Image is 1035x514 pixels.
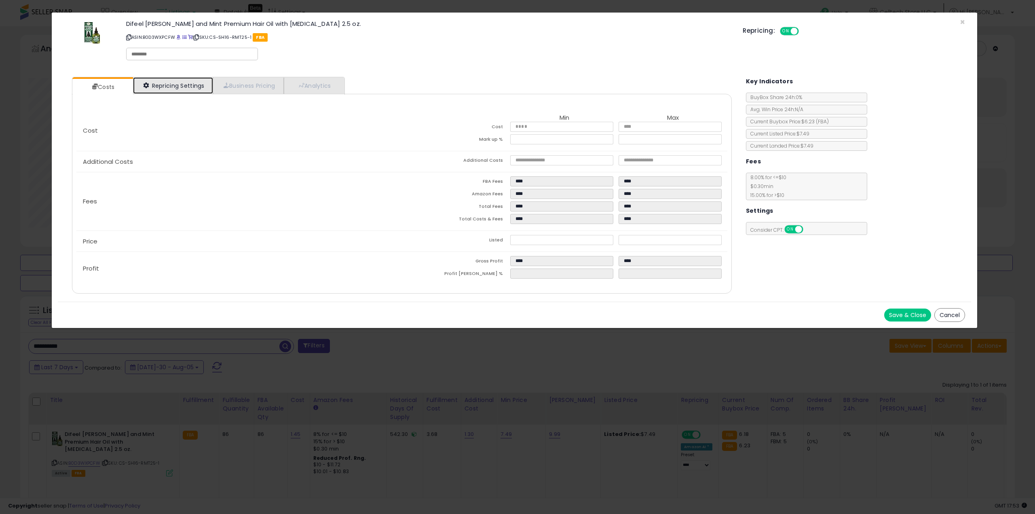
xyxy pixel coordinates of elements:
button: Cancel [934,308,965,322]
a: Repricing Settings [133,77,213,94]
span: Current Landed Price: $7.49 [746,142,813,149]
a: Costs [72,79,132,95]
h5: Key Indicators [746,76,793,87]
p: ASIN: B0D3WXPCFW | SKU: CS-SH16-RMT25-1 [126,31,731,44]
td: Additional Costs [402,155,510,168]
th: Max [619,114,727,122]
a: All offer listings [182,34,187,40]
td: FBA Fees [402,176,510,189]
td: Profit [PERSON_NAME] % [402,269,510,281]
p: Cost [76,127,402,134]
h5: Repricing: [743,27,775,34]
span: FBA [253,33,268,42]
a: BuyBox page [176,34,181,40]
a: Analytics [284,77,344,94]
h5: Settings [746,206,773,216]
span: Current Listed Price: $7.49 [746,130,809,137]
td: Cost [402,122,510,134]
img: 41AXyplqRJL._SL60_.jpg [84,21,100,45]
button: Save & Close [884,309,931,322]
p: Additional Costs [76,159,402,165]
span: ( FBA ) [816,118,829,125]
td: Listed [402,235,510,247]
span: 8.00 % for <= $10 [746,174,786,199]
a: Your listing only [188,34,192,40]
h3: Difeel [PERSON_NAME] and Mint Premium Hair Oil with [MEDICAL_DATA] 2.5 oz. [126,21,731,27]
span: ON [781,28,791,35]
h5: Fees [746,157,761,167]
span: $6.23 [801,118,829,125]
td: Gross Profit [402,256,510,269]
span: 15.00 % for > $10 [746,192,784,199]
p: Price [76,238,402,245]
p: Profit [76,265,402,272]
a: Business Pricing [213,77,284,94]
td: Total Costs & Fees [402,214,510,226]
td: Amazon Fees [402,189,510,201]
td: Total Fees [402,201,510,214]
span: Avg. Win Price 24h: N/A [746,106,803,113]
span: Current Buybox Price: [746,118,829,125]
td: Mark up % [402,134,510,147]
th: Min [510,114,619,122]
span: Consider CPT: [746,226,814,233]
span: OFF [798,28,811,35]
p: Fees [76,198,402,205]
span: × [960,16,965,28]
span: BuyBox Share 24h: 0% [746,94,802,101]
span: ON [785,226,795,233]
span: OFF [802,226,815,233]
span: $0.30 min [746,183,773,190]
